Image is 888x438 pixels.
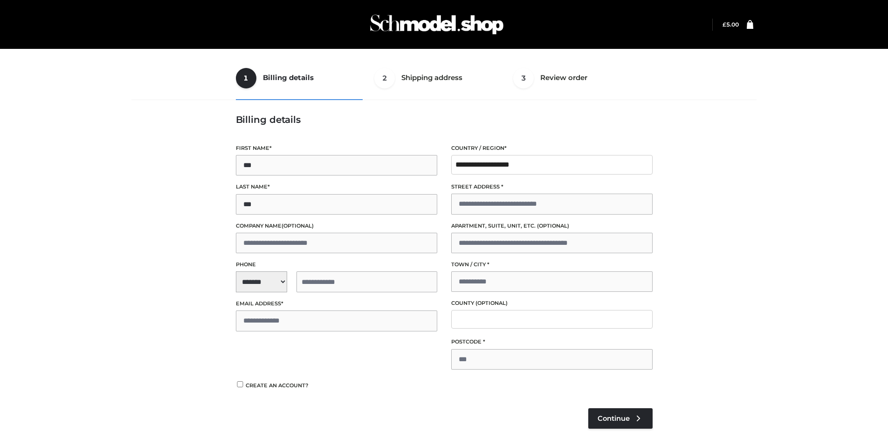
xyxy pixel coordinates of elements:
[282,222,314,229] span: (optional)
[236,182,437,191] label: Last name
[537,222,569,229] span: (optional)
[451,299,653,308] label: County
[236,144,437,153] label: First name
[723,21,739,28] a: £5.00
[246,382,309,389] span: Create an account?
[236,260,437,269] label: Phone
[236,299,437,308] label: Email address
[598,414,630,423] span: Continue
[367,6,507,43] img: Schmodel Admin 964
[451,260,653,269] label: Town / City
[236,381,244,387] input: Create an account?
[451,182,653,191] label: Street address
[236,114,653,125] h3: Billing details
[451,222,653,230] label: Apartment, suite, unit, etc.
[451,144,653,153] label: Country / Region
[723,21,726,28] span: £
[475,300,508,306] span: (optional)
[236,222,437,230] label: Company name
[588,408,653,429] a: Continue
[723,21,739,28] bdi: 5.00
[451,337,653,346] label: Postcode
